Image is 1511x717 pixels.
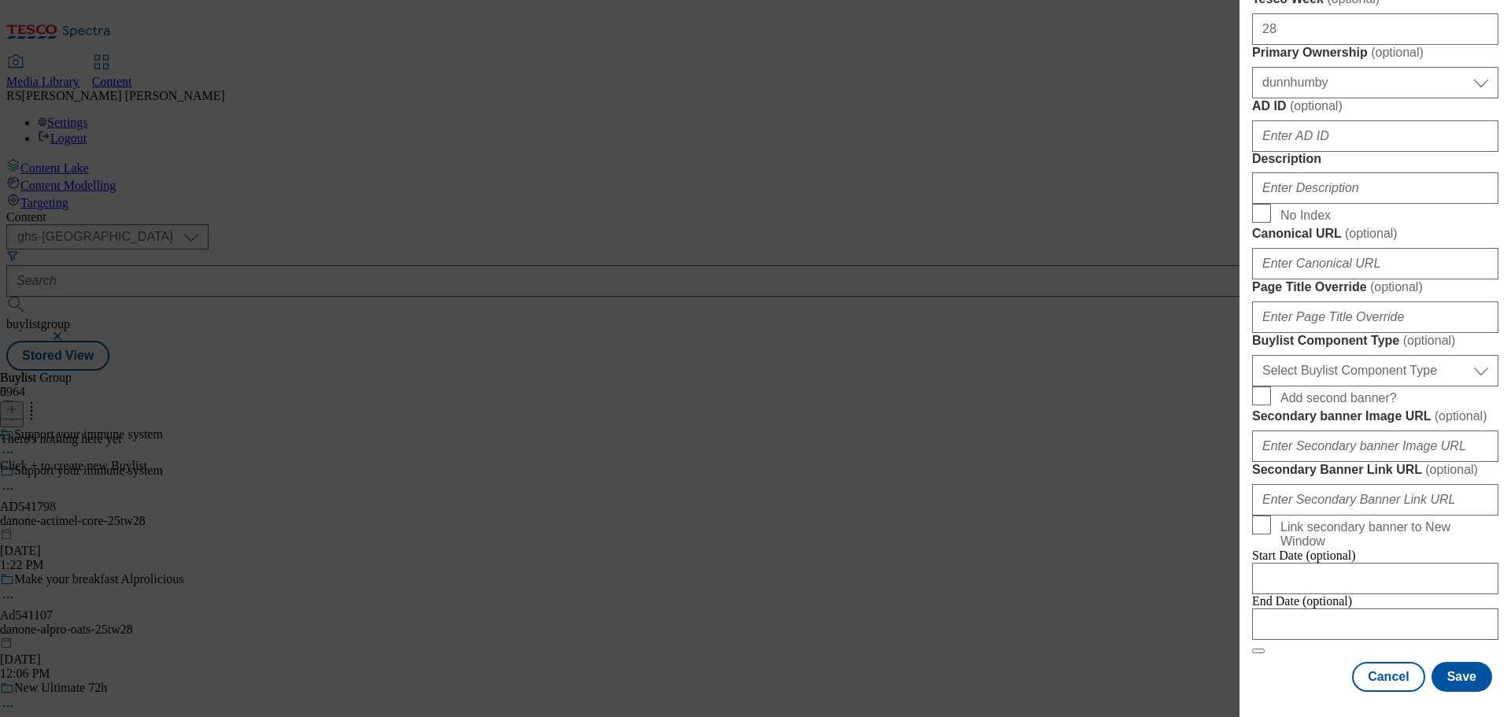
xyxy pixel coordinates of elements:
[1425,463,1478,476] span: ( optional )
[1252,563,1498,594] input: Enter Date
[1280,391,1397,405] span: Add second banner?
[1345,227,1398,240] span: ( optional )
[1435,409,1487,423] span: ( optional )
[1432,662,1492,692] button: Save
[1252,408,1498,424] label: Secondary banner Image URL
[1252,431,1498,462] input: Enter Secondary banner Image URL
[1252,98,1498,114] label: AD ID
[1280,209,1331,223] span: No Index
[1290,99,1343,113] span: ( optional )
[1370,280,1423,294] span: ( optional )
[1352,662,1424,692] button: Cancel
[1252,13,1498,45] input: Enter Tesco Week
[1252,279,1498,295] label: Page Title Override
[1252,45,1498,61] label: Primary Ownership
[1252,333,1498,349] label: Buylist Component Type
[1252,120,1498,152] input: Enter AD ID
[1252,484,1498,516] input: Enter Secondary Banner Link URL
[1252,301,1498,333] input: Enter Page Title Override
[1252,248,1498,279] input: Enter Canonical URL
[1371,46,1424,59] span: ( optional )
[1252,152,1498,166] label: Description
[1252,462,1498,478] label: Secondary Banner Link URL
[1252,594,1352,608] span: End Date (optional)
[1252,172,1498,204] input: Enter Description
[1252,608,1498,640] input: Enter Date
[1280,520,1492,549] span: Link secondary banner to New Window
[1252,226,1498,242] label: Canonical URL
[1252,549,1356,562] span: Start Date (optional)
[1403,334,1456,347] span: ( optional )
